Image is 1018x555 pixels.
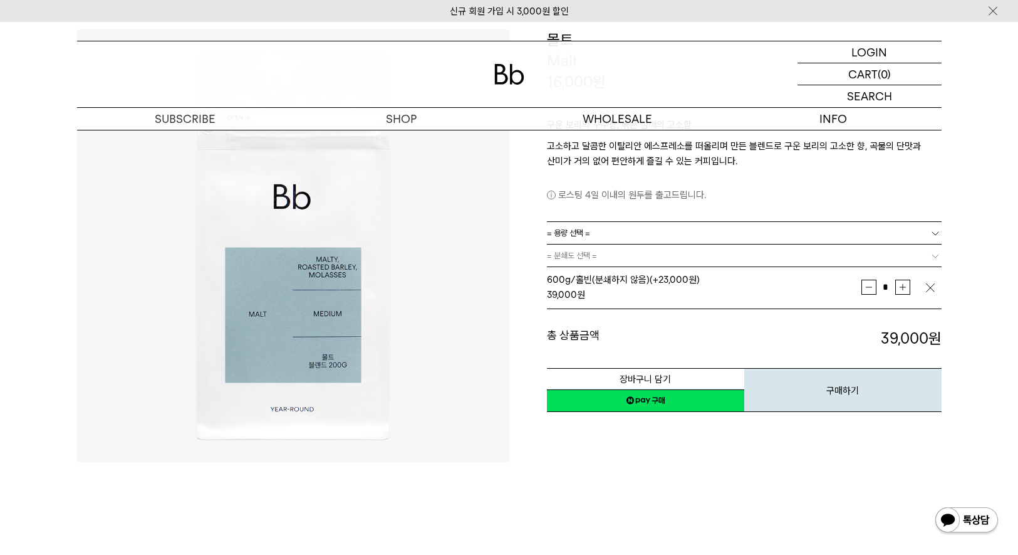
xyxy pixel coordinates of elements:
[895,280,910,295] button: 증가
[547,188,942,203] p: 로스팅 4일 이내의 원두를 출고드립니다.
[494,64,524,85] img: 로고
[744,368,942,412] button: 구매하기
[797,41,942,63] a: LOGIN
[848,63,878,85] p: CART
[725,108,942,130] p: INFO
[509,108,725,130] p: WHOLESALE
[547,139,942,169] p: 고소하고 달콤한 이탈리안 에스프레소를 떠올리며 만든 블렌드로 구운 보리의 고소한 향, 곡물의 단맛과 산미가 거의 없어 편안하게 즐길 수 있는 커피입니다.
[77,108,293,130] a: SUBSCRIBE
[881,329,942,347] strong: 39,000
[547,368,744,390] button: 장바구니 담기
[547,222,590,244] span: = 용량 선택 =
[547,328,744,349] dt: 총 상품금액
[847,85,892,107] p: SEARCH
[547,389,744,412] a: 새창
[547,287,861,302] div: 원
[450,6,569,17] a: 신규 회원 가입 시 3,000원 할인
[547,289,577,300] strong: 39,000
[878,63,891,85] p: (0)
[797,63,942,85] a: CART (0)
[77,29,509,462] img: 몰트
[934,506,999,536] img: 카카오톡 채널 1:1 채팅 버튼
[293,108,509,130] a: SHOP
[547,245,597,267] span: = 분쇄도 선택 =
[924,282,937,294] img: 삭제
[861,280,876,295] button: 감소
[928,329,942,347] b: 원
[547,274,700,285] span: 600g/홀빈(분쇄하지 않음) (+23,000원)
[851,41,887,63] p: LOGIN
